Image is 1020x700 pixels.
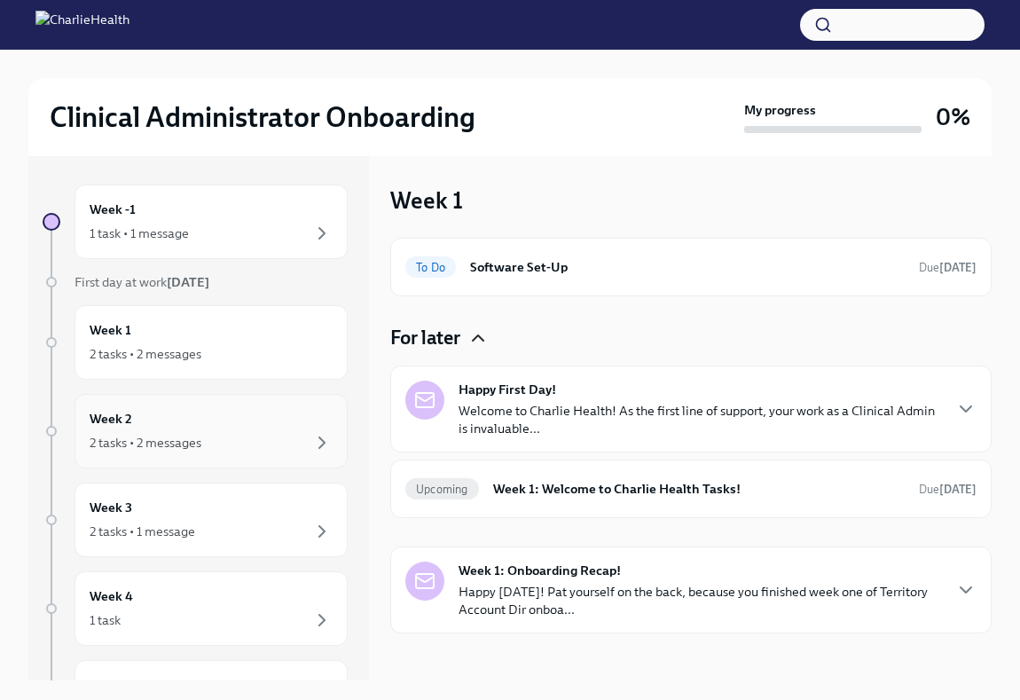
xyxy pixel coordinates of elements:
[405,253,977,281] a: To DoSoftware Set-UpDue[DATE]
[493,479,905,499] h6: Week 1: Welcome to Charlie Health Tasks!
[43,394,348,468] a: Week 22 tasks • 2 messages
[459,381,556,398] strong: Happy First Day!
[43,185,348,259] a: Week -11 task • 1 message
[470,257,905,277] h6: Software Set-Up
[90,523,195,540] div: 2 tasks • 1 message
[939,483,977,496] strong: [DATE]
[90,434,201,452] div: 2 tasks • 2 messages
[90,586,133,606] h6: Week 4
[90,611,121,629] div: 1 task
[90,498,132,517] h6: Week 3
[50,99,475,135] h2: Clinical Administrator Onboarding
[35,11,129,39] img: CharlieHealth
[459,562,621,579] strong: Week 1: Onboarding Recap!
[919,481,977,498] span: September 9th, 2025 10:00
[939,261,977,274] strong: [DATE]
[744,101,816,119] strong: My progress
[43,273,348,291] a: First day at work[DATE]
[90,675,132,695] h6: Week 5
[43,483,348,557] a: Week 32 tasks • 1 message
[459,402,941,437] p: Welcome to Charlie Health! As the first line of support, your work as a Clinical Admin is invalua...
[459,583,941,618] p: Happy [DATE]! Pat yourself on the back, because you finished week one of Territory Account Dir on...
[390,325,460,351] h4: For later
[405,475,977,503] a: UpcomingWeek 1: Welcome to Charlie Health Tasks!Due[DATE]
[167,274,209,290] strong: [DATE]
[75,274,209,290] span: First day at work
[390,185,463,216] h3: Week 1
[919,259,977,276] span: September 3rd, 2025 10:00
[90,409,132,429] h6: Week 2
[90,224,189,242] div: 1 task • 1 message
[43,571,348,646] a: Week 41 task
[405,483,479,496] span: Upcoming
[90,200,136,219] h6: Week -1
[90,345,201,363] div: 2 tasks • 2 messages
[936,101,970,133] h3: 0%
[390,325,992,351] div: For later
[405,261,456,274] span: To Do
[90,320,131,340] h6: Week 1
[919,261,977,274] span: Due
[43,305,348,380] a: Week 12 tasks • 2 messages
[919,483,977,496] span: Due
